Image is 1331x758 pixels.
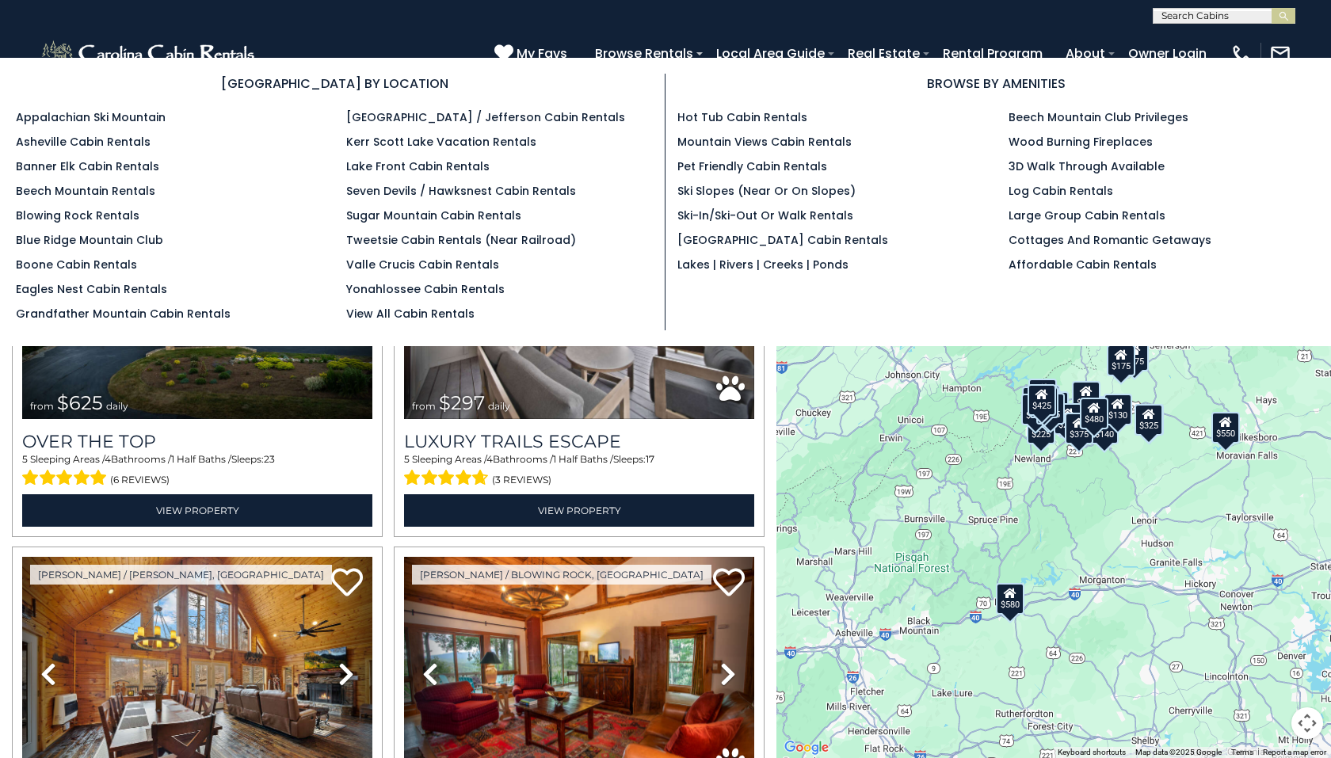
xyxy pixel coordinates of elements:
[40,38,259,70] img: White-1-2.png
[646,453,654,465] span: 17
[30,565,332,585] a: [PERSON_NAME] / [PERSON_NAME], [GEOGRAPHIC_DATA]
[346,232,576,248] a: Tweetsie Cabin Rentals (Near Railroad)
[996,582,1024,614] div: $580
[1009,109,1188,125] a: Beech Mountain Club Privileges
[264,453,275,465] span: 23
[1269,43,1291,65] img: mail-regular-white.png
[404,431,754,452] a: Luxury Trails Escape
[16,74,653,93] h3: [GEOGRAPHIC_DATA] BY LOCATION
[22,453,28,465] span: 5
[404,453,410,465] span: 5
[1211,411,1240,443] div: $550
[1054,402,1082,434] div: $230
[1080,397,1108,429] div: $480
[1009,232,1211,248] a: Cottages and Romantic Getaways
[346,281,505,297] a: Yonahlossee Cabin Rentals
[492,470,551,490] span: (3 reviews)
[171,453,231,465] span: 1 Half Baths /
[677,232,888,248] a: [GEOGRAPHIC_DATA] Cabin Rentals
[105,453,111,465] span: 4
[16,109,166,125] a: Appalachian Ski Mountain
[346,306,475,322] a: View All Cabin Rentals
[1065,412,1093,444] div: $375
[677,158,827,174] a: Pet Friendly Cabin Rentals
[517,44,567,63] span: My Favs
[494,44,571,64] a: My Favs
[16,232,163,248] a: Blue Ridge Mountain Club
[677,109,807,125] a: Hot Tub Cabin Rentals
[1058,747,1126,758] button: Keyboard shortcuts
[1028,378,1057,409] div: $125
[1104,394,1132,425] div: $130
[1009,257,1157,272] a: Affordable Cabin Rentals
[1036,392,1065,424] div: $215
[1107,345,1135,376] div: $175
[1072,381,1100,413] div: $349
[16,257,137,272] a: Boone Cabin Rentals
[1090,412,1119,444] div: $140
[1021,393,1050,425] div: $230
[412,565,711,585] a: [PERSON_NAME] / Blowing Rock, [GEOGRAPHIC_DATA]
[677,134,852,150] a: Mountain Views Cabin Rentals
[553,453,613,465] span: 1 Half Baths /
[16,183,155,199] a: Beech Mountain Rentals
[708,40,833,67] a: Local Area Guide
[346,109,625,125] a: [GEOGRAPHIC_DATA] / Jefferson Cabin Rentals
[346,158,490,174] a: Lake Front Cabin Rentals
[1291,707,1323,739] button: Map camera controls
[22,452,372,490] div: Sleeping Areas / Bathrooms / Sleeps:
[1135,404,1163,436] div: $325
[22,431,372,452] a: Over The Top
[439,391,485,414] span: $297
[1009,183,1113,199] a: Log Cabin Rentals
[677,257,849,272] a: Lakes | Rivers | Creeks | Ponds
[106,400,128,412] span: daily
[1230,43,1253,65] img: phone-regular-white.png
[404,494,754,527] a: View Property
[57,391,103,414] span: $625
[16,134,151,150] a: Asheville Cabin Rentals
[16,208,139,223] a: Blowing Rock Rentals
[587,40,701,67] a: Browse Rentals
[16,281,167,297] a: Eagles Nest Cabin Rentals
[488,400,510,412] span: daily
[346,208,521,223] a: Sugar Mountain Cabin Rentals
[412,400,436,412] span: from
[22,494,372,527] a: View Property
[30,400,54,412] span: from
[1120,40,1215,67] a: Owner Login
[1027,413,1055,444] div: $225
[1009,134,1153,150] a: Wood Burning Fireplaces
[346,257,499,272] a: Valle Crucis Cabin Rentals
[1030,387,1058,418] div: $535
[110,470,170,490] span: (6 reviews)
[1028,383,1056,415] div: $425
[677,74,1315,93] h3: BROWSE BY AMENITIES
[1058,40,1113,67] a: About
[780,737,833,758] img: Google
[331,566,363,600] a: Add to favorites
[780,737,833,758] a: Open this area in Google Maps (opens a new window)
[1009,208,1165,223] a: Large Group Cabin Rentals
[677,183,856,199] a: Ski Slopes (Near or On Slopes)
[486,453,493,465] span: 4
[404,452,754,490] div: Sleeping Areas / Bathrooms / Sleeps:
[16,158,159,174] a: Banner Elk Cabin Rentals
[346,183,576,199] a: Seven Devils / Hawksnest Cabin Rentals
[935,40,1051,67] a: Rental Program
[16,306,231,322] a: Grandfather Mountain Cabin Rentals
[840,40,928,67] a: Real Estate
[1009,158,1165,174] a: 3D Walk Through Available
[346,134,536,150] a: Kerr Scott Lake Vacation Rentals
[1135,748,1222,756] span: Map data ©2025 Google
[1231,748,1253,756] a: Terms (opens in new tab)
[713,566,745,600] a: Add to favorites
[677,208,853,223] a: Ski-in/Ski-Out or Walk Rentals
[1263,748,1326,756] a: Report a map error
